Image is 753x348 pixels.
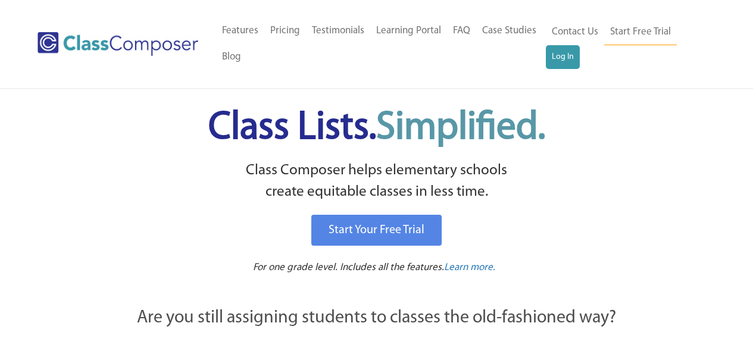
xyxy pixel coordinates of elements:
[306,18,370,44] a: Testimonials
[216,18,264,44] a: Features
[476,18,542,44] a: Case Studies
[376,109,545,148] span: Simplified.
[447,18,476,44] a: FAQ
[370,18,447,44] a: Learning Portal
[444,262,495,272] span: Learn more.
[73,305,680,331] p: Are you still assigning students to classes the old-fashioned way?
[216,18,546,70] nav: Header Menu
[253,262,444,272] span: For one grade level. Includes all the features.
[444,261,495,275] a: Learn more.
[208,109,545,148] span: Class Lists.
[546,19,707,69] nav: Header Menu
[329,224,424,236] span: Start Your Free Trial
[604,19,677,46] a: Start Free Trial
[38,32,198,56] img: Class Composer
[311,215,442,246] a: Start Your Free Trial
[546,19,604,45] a: Contact Us
[216,44,247,70] a: Blog
[546,45,580,69] a: Log In
[71,160,682,203] p: Class Composer helps elementary schools create equitable classes in less time.
[264,18,306,44] a: Pricing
